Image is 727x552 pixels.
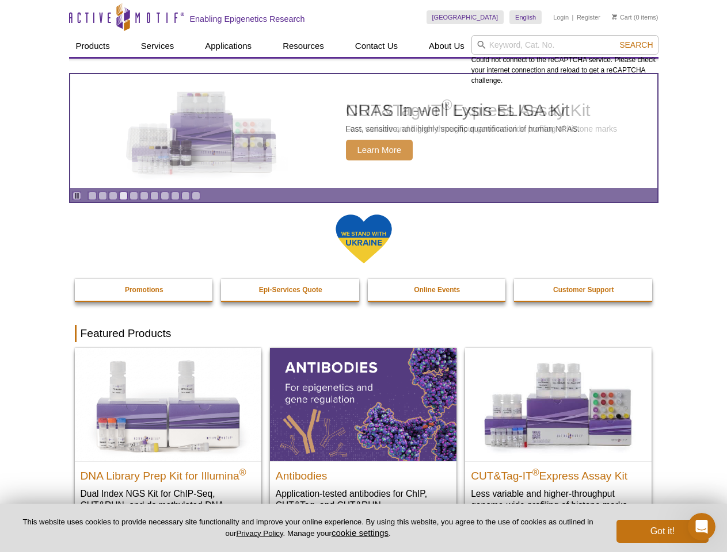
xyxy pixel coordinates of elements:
[276,465,451,482] h2: Antibodies
[514,279,653,301] a: Customer Support
[346,140,413,160] span: Learn More
[140,191,149,200] a: Go to slide 6
[75,325,653,342] h2: Featured Products
[471,35,659,86] div: Could not connect to the reCAPTCHA service. Please check your internet connection and reload to g...
[70,74,657,188] article: NRAS In-well Lysis ELISA Kit
[270,348,456,522] a: All Antibodies Antibodies Application-tested antibodies for ChIP, CUT&Tag, and CUT&RUN.
[198,35,258,57] a: Applications
[471,35,659,55] input: Keyword, Cat. No.
[134,35,181,57] a: Services
[181,191,190,200] a: Go to slide 10
[73,191,81,200] a: Toggle autoplay
[616,520,709,543] button: Got it!
[572,10,574,24] li: |
[509,10,542,24] a: English
[471,488,646,511] p: Less variable and higher-throughput genome-wide profiling of histone marks​.
[130,191,138,200] a: Go to slide 5
[422,35,471,57] a: About Us
[612,13,632,21] a: Cart
[116,91,288,171] img: NRAS In-well Lysis ELISA Kit
[427,10,504,24] a: [GEOGRAPHIC_DATA]
[69,35,117,57] a: Products
[192,191,200,200] a: Go to slide 11
[612,10,659,24] li: (0 items)
[368,279,507,301] a: Online Events
[688,513,715,540] iframe: Intercom live chat
[616,40,656,50] button: Search
[276,35,331,57] a: Resources
[239,467,246,477] sup: ®
[471,465,646,482] h2: CUT&Tag-IT Express Assay Kit
[612,14,617,20] img: Your Cart
[81,465,256,482] h2: DNA Library Prep Kit for Illumina
[619,40,653,49] span: Search
[346,102,580,119] h2: NRAS In-well Lysis ELISA Kit
[75,348,261,534] a: DNA Library Prep Kit for Illumina DNA Library Prep Kit for Illumina® Dual Index NGS Kit for ChIP-...
[75,279,214,301] a: Promotions
[532,467,539,477] sup: ®
[171,191,180,200] a: Go to slide 9
[270,348,456,461] img: All Antibodies
[259,286,322,294] strong: Epi-Services Quote
[125,286,163,294] strong: Promotions
[346,124,580,134] p: Fast, sensitive, and highly specific quantification of human NRAS.
[414,286,460,294] strong: Online Events
[465,348,652,461] img: CUT&Tag-IT® Express Assay Kit
[465,348,652,522] a: CUT&Tag-IT® Express Assay Kit CUT&Tag-IT®Express Assay Kit Less variable and higher-throughput ge...
[150,191,159,200] a: Go to slide 7
[332,528,389,538] button: cookie settings
[18,517,597,539] p: This website uses cookies to provide necessary site functionality and improve your online experie...
[553,286,614,294] strong: Customer Support
[88,191,97,200] a: Go to slide 1
[348,35,405,57] a: Contact Us
[190,14,305,24] h2: Enabling Epigenetics Research
[98,191,107,200] a: Go to slide 2
[276,488,451,511] p: Application-tested antibodies for ChIP, CUT&Tag, and CUT&RUN.
[221,279,360,301] a: Epi-Services Quote
[553,13,569,21] a: Login
[109,191,117,200] a: Go to slide 3
[236,529,283,538] a: Privacy Policy
[577,13,600,21] a: Register
[70,74,657,188] a: NRAS In-well Lysis ELISA Kit NRAS In-well Lysis ELISA Kit Fast, sensitive, and highly specific qu...
[75,348,261,461] img: DNA Library Prep Kit for Illumina
[335,213,393,264] img: We Stand With Ukraine
[161,191,169,200] a: Go to slide 8
[81,488,256,523] p: Dual Index NGS Kit for ChIP-Seq, CUT&RUN, and ds methylated DNA assays.
[119,191,128,200] a: Go to slide 4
